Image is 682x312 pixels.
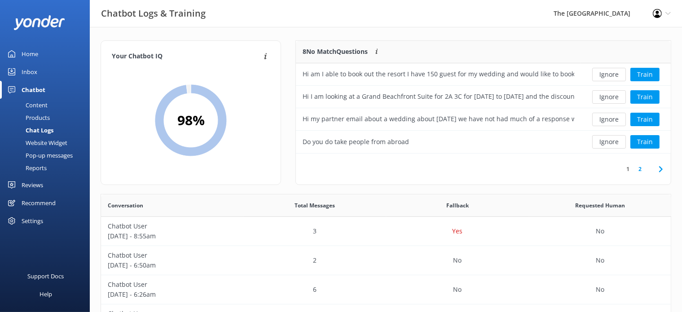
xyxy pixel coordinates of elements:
img: yonder-white-logo.png [13,15,65,30]
h3: Chatbot Logs & Training [101,6,206,21]
div: Pop-up messages [5,149,73,162]
a: Website Widget [5,136,90,149]
p: 6 [313,285,317,294]
p: 3 [313,226,317,236]
span: Total Messages [295,201,335,210]
span: Conversation [108,201,143,210]
button: Ignore [592,135,626,149]
button: Ignore [592,113,626,126]
p: No [453,255,462,265]
h4: Your Chatbot IQ [112,52,261,62]
div: grid [296,63,671,153]
div: Content [5,99,48,111]
div: row [101,246,671,275]
p: [DATE] - 6:50am [108,260,237,270]
a: Reports [5,162,90,174]
div: Recommend [22,194,56,212]
a: Chat Logs [5,124,90,136]
p: [DATE] - 6:26am [108,290,237,299]
button: Ignore [592,90,626,104]
p: Chatbot User [108,280,237,290]
p: Yes [452,226,462,236]
p: 2 [313,255,317,265]
h2: 98 % [177,110,205,131]
p: Chatbot User [108,221,237,231]
p: [DATE] - 8:55am [108,231,237,241]
div: Website Widget [5,136,67,149]
div: Home [22,45,38,63]
p: Chatbot User [108,250,237,260]
div: Inbox [22,63,37,81]
p: No [453,285,462,294]
span: Fallback [446,201,469,210]
p: No [596,226,604,236]
div: Settings [22,212,43,230]
div: row [296,86,671,108]
a: Pop-up messages [5,149,90,162]
div: row [296,131,671,153]
div: row [101,217,671,246]
div: Hi am I able to book out the resort I have 150 guest for my wedding and would like to book the ro... [303,69,574,79]
div: Help [40,285,52,303]
a: Products [5,111,90,124]
span: Requested Human [575,201,625,210]
button: Ignore [592,68,626,81]
div: Hi my partner email about a wedding about [DATE] we have not had much of a response we agree on a... [303,114,574,124]
div: Products [5,111,50,124]
p: 8 No Match Questions [303,47,368,57]
div: Reports [5,162,47,174]
button: Train [630,90,660,104]
div: row [296,108,671,131]
p: No [596,285,604,294]
button: Train [630,113,660,126]
div: row [296,63,671,86]
div: Chatbot [22,81,45,99]
button: Train [630,135,660,149]
p: No [596,255,604,265]
button: Train [630,68,660,81]
div: row [101,275,671,304]
div: Chat Logs [5,124,53,136]
div: Hi I am looking at a Grand Beachfront Suite for 2A 3C for [DATE] to [DATE] and the discount sale ... [303,92,574,101]
div: Reviews [22,176,43,194]
a: 1 [622,165,634,173]
div: Support Docs [28,267,64,285]
a: 2 [634,165,646,173]
div: Do you do take people from abroad [303,137,409,147]
a: Content [5,99,90,111]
